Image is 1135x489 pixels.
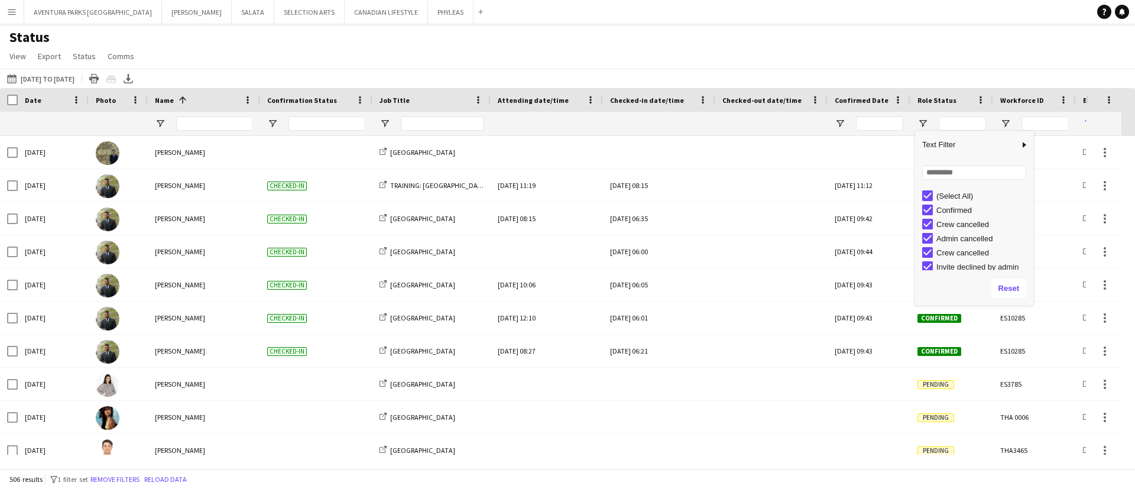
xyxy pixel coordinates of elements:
button: Open Filter Menu [380,118,390,129]
span: Workforce ID [1000,96,1044,105]
div: [DATE] 11:12 [828,169,910,202]
span: TRAINING: [GEOGRAPHIC_DATA] [390,181,488,190]
a: [GEOGRAPHIC_DATA] [380,413,455,422]
span: Board [1083,96,1104,105]
div: [DATE] 10:06 [498,268,596,301]
button: Open Filter Menu [1000,118,1011,129]
img: Akbari Parker [96,373,119,397]
span: Attending date/time [498,96,569,105]
div: THA3465 [993,434,1076,467]
app-action-btn: Print [87,72,101,86]
div: [DATE] 11:19 [498,169,596,202]
a: [GEOGRAPHIC_DATA] [380,247,455,256]
button: SALATA [232,1,274,24]
input: Confirmation Status Filter Input [288,116,365,131]
img: Abdulkader Habra [96,174,119,198]
span: [GEOGRAPHIC_DATA] [390,313,455,322]
div: [DATE] 09:43 [828,302,910,334]
span: [GEOGRAPHIC_DATA] [390,346,455,355]
app-action-btn: Export XLSX [121,72,135,86]
div: Filter List [915,189,1033,288]
span: [PERSON_NAME] [155,346,205,355]
div: [DATE] [18,136,89,169]
a: Comms [103,48,139,64]
input: Role Status Filter Input [939,116,986,131]
div: [DATE] [18,169,89,202]
input: Name Filter Input [176,116,253,131]
span: [PERSON_NAME] [155,280,205,289]
button: [PERSON_NAME] [162,1,232,24]
div: [DATE] 09:44 [828,235,910,268]
span: [GEOGRAPHIC_DATA] [390,380,455,388]
div: [DATE] [18,302,89,334]
span: Confirmed [917,314,961,323]
span: Checked-in [267,314,307,323]
span: [PERSON_NAME] [155,148,205,157]
a: [GEOGRAPHIC_DATA] [380,446,455,455]
button: AVENTURA PARKS [GEOGRAPHIC_DATA] [24,1,162,24]
button: CANADIAN LIFESTYLE [345,1,428,24]
button: Open Filter Menu [1083,118,1094,129]
img: Abdulkader Habra [96,340,119,364]
img: Abdelmoula habib Mouley [96,141,119,165]
span: Status [73,51,96,61]
div: ES8925 [993,136,1076,169]
a: [GEOGRAPHIC_DATA] [380,380,455,388]
button: Open Filter Menu [155,118,166,129]
a: TRAINING: [GEOGRAPHIC_DATA] [380,181,488,190]
span: Export [38,51,61,61]
div: ES10285 [993,169,1076,202]
span: [PERSON_NAME] [155,313,205,322]
input: Search filter values [922,166,1026,180]
div: Crew cancelled [936,220,1030,229]
a: [GEOGRAPHIC_DATA] [380,280,455,289]
img: Abdulkader Habra [96,208,119,231]
img: Abdulkader Habra [96,274,119,297]
span: [PERSON_NAME] [155,380,205,388]
span: Confirmed Date [835,96,888,105]
button: Open Filter Menu [267,118,278,129]
a: [GEOGRAPHIC_DATA] [380,214,455,223]
button: Open Filter Menu [917,118,928,129]
span: [GEOGRAPHIC_DATA] [390,413,455,422]
span: [GEOGRAPHIC_DATA] [390,247,455,256]
button: PHYLEAS [428,1,474,24]
span: [PERSON_NAME] [155,247,205,256]
span: [GEOGRAPHIC_DATA] [390,214,455,223]
span: [PERSON_NAME] [155,446,205,455]
div: [DATE] 06:35 [610,202,708,235]
div: [DATE] 09:43 [828,268,910,301]
div: [DATE] 12:10 [498,302,596,334]
span: Checked-in [267,248,307,257]
div: [DATE] 08:15 [610,169,708,202]
span: Name [155,96,174,105]
span: Checked-in date/time [610,96,684,105]
a: Status [68,48,100,64]
span: Confirmation Status [267,96,337,105]
div: [DATE] 09:42 [828,202,910,235]
div: [DATE] [18,335,89,367]
div: Admin cancelled [936,234,1030,243]
a: View [5,48,31,64]
div: (Select All) [936,192,1030,200]
div: [DATE] [18,401,89,433]
div: [DATE] [18,202,89,235]
span: Pending [917,413,954,422]
a: Export [33,48,66,64]
div: [DATE] 06:21 [610,335,708,367]
a: [GEOGRAPHIC_DATA] [380,148,455,157]
div: ES10285 [993,268,1076,301]
span: Text Filter [915,135,1019,155]
button: Open Filter Menu [835,118,845,129]
div: ES10285 [993,202,1076,235]
span: View [9,51,26,61]
div: [DATE] [18,368,89,400]
span: 1 filter set [57,475,88,484]
span: [GEOGRAPHIC_DATA] [390,446,455,455]
div: [DATE] 09:43 [828,335,910,367]
img: Ali Tariq [96,439,119,463]
button: [DATE] to [DATE] [5,72,77,86]
a: [GEOGRAPHIC_DATA] [380,346,455,355]
div: [DATE] 06:01 [610,302,708,334]
button: Reset [991,279,1026,298]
